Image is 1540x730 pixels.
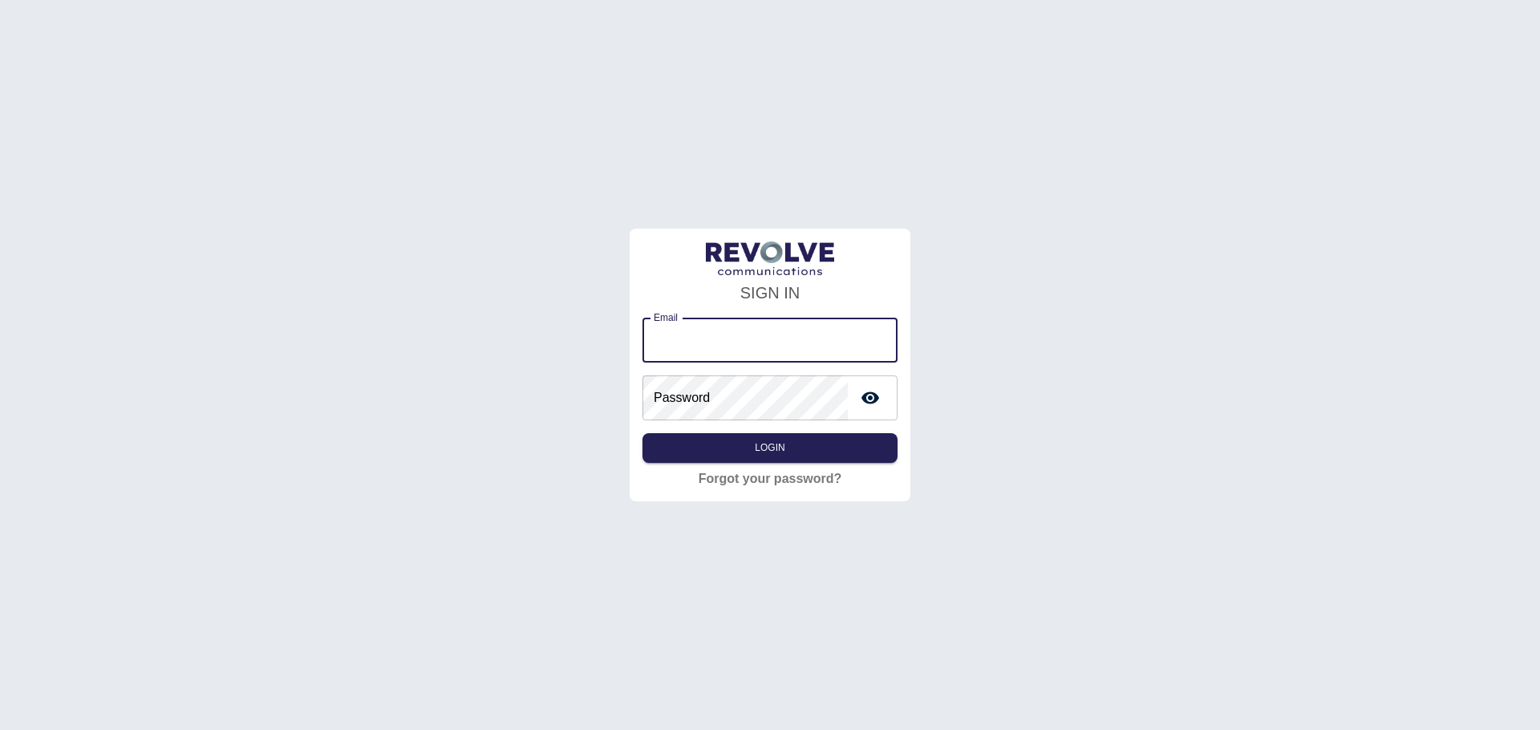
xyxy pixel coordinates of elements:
label: Email [654,310,678,324]
img: LogoText [706,241,834,276]
button: Login [642,433,898,463]
h4: SIGN IN [642,281,898,305]
button: toggle password visibility [854,382,886,414]
a: Forgot your password? [699,469,842,489]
